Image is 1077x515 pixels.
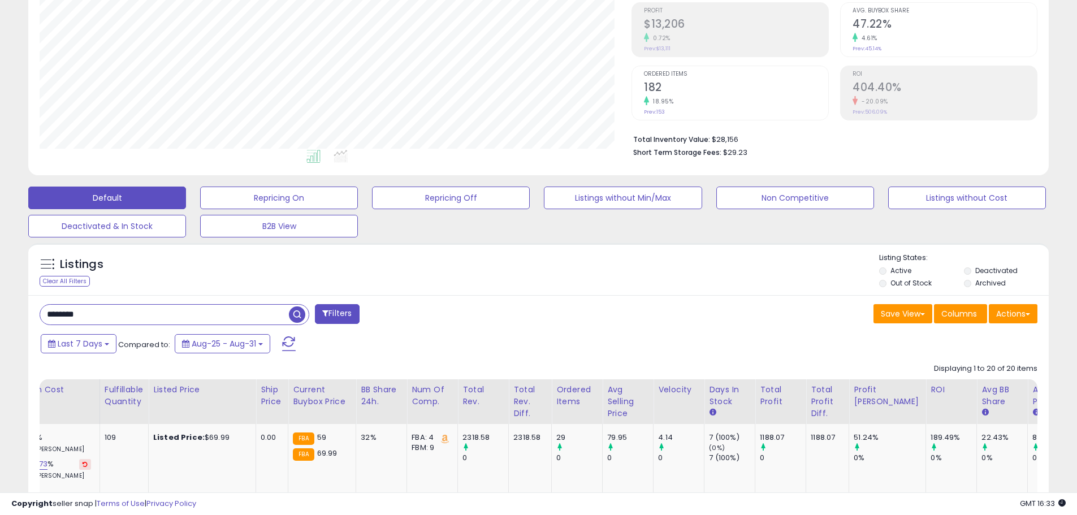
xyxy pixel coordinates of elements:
[513,432,543,443] div: 2318.58
[153,432,247,443] div: $69.99
[811,432,840,443] div: 1188.07
[200,215,358,237] button: B2B View
[649,97,673,106] small: 18.95%
[709,453,755,463] div: 7 (100%)
[934,363,1037,374] div: Displaying 1 to 20 of 20 items
[975,266,1018,275] label: Deactivated
[760,384,801,408] div: Total Profit
[11,499,196,509] div: seller snap | |
[723,147,747,158] span: $29.23
[1032,384,1074,408] div: Avg Win Price
[41,334,116,353] button: Last 7 Days
[317,448,338,458] span: 69.99
[513,384,547,419] div: Total Rev. Diff.
[556,432,602,443] div: 29
[361,432,398,443] div: 32%
[644,8,828,14] span: Profit
[28,187,186,209] button: Default
[760,432,806,443] div: 1188.07
[975,278,1006,288] label: Archived
[931,432,976,443] div: 189.49%
[633,135,710,144] b: Total Inventory Value:
[890,278,932,288] label: Out of Stock
[1020,498,1066,509] span: 2025-09-8 16:33 GMT
[317,432,326,443] span: 59
[649,34,671,42] small: 0.72%
[858,97,888,106] small: -20.09%
[981,384,1023,408] div: Avg BB Share
[633,132,1029,145] li: $28,156
[633,148,721,157] b: Short Term Storage Fees:
[175,334,270,353] button: Aug-25 - Aug-31
[853,18,1037,33] h2: 47.22%
[293,448,314,461] small: FBA
[644,18,828,33] h2: $13,206
[462,432,508,443] div: 2318.58
[888,187,1046,209] button: Listings without Cost
[709,384,750,408] div: Days In Stock
[989,304,1037,323] button: Actions
[716,187,874,209] button: Non Competitive
[40,276,90,287] div: Clear All Filters
[709,443,725,452] small: (0%)
[97,498,145,509] a: Terms of Use
[261,384,283,408] div: Ship Price
[556,453,602,463] div: 0
[941,308,977,319] span: Columns
[1032,408,1039,418] small: Avg Win Price.
[811,384,844,419] div: Total Profit Diff.
[607,432,653,443] div: 79.95
[544,187,702,209] button: Listings without Min/Max
[658,432,704,443] div: 4.14
[361,384,402,408] div: BB Share 24h.
[118,339,170,350] span: Compared to:
[853,81,1037,96] h2: 404.40%
[853,109,887,115] small: Prev: 506.09%
[315,304,359,324] button: Filters
[607,384,648,419] div: Avg Selling Price
[853,8,1037,14] span: Avg. Buybox Share
[153,384,251,396] div: Listed Price
[607,453,653,463] div: 0
[644,71,828,77] span: Ordered Items
[931,384,972,396] div: ROI
[760,453,806,463] div: 0
[105,384,144,408] div: Fulfillable Quantity
[709,432,755,443] div: 7 (100%)
[28,215,186,237] button: Deactivated & In Stock
[58,338,102,349] span: Last 7 Days
[854,384,921,408] div: Profit [PERSON_NAME]
[981,432,1027,443] div: 22.43%
[412,443,449,453] div: FBM: 9
[146,498,196,509] a: Privacy Policy
[200,187,358,209] button: Repricing On
[644,109,665,115] small: Prev: 153
[931,453,976,463] div: 0%
[854,453,925,463] div: 0%
[658,384,699,396] div: Velocity
[462,453,508,463] div: 0
[644,81,828,96] h2: 182
[890,266,911,275] label: Active
[261,432,279,443] div: 0.00
[853,45,881,52] small: Prev: 45.14%
[981,453,1027,463] div: 0%
[412,384,453,408] div: Num of Comp.
[934,304,987,323] button: Columns
[858,34,877,42] small: 4.61%
[879,253,1049,263] p: Listing States:
[293,384,351,408] div: Current Buybox Price
[658,453,704,463] div: 0
[372,187,530,209] button: Repricing Off
[853,71,1037,77] span: ROI
[556,384,598,408] div: Ordered Items
[60,257,103,272] h5: Listings
[854,432,925,443] div: 51.24%
[873,304,932,323] button: Save View
[153,432,205,443] b: Listed Price:
[293,432,314,445] small: FBA
[462,384,504,408] div: Total Rev.
[192,338,256,349] span: Aug-25 - Aug-31
[412,432,449,443] div: FBA: 4
[11,498,53,509] strong: Copyright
